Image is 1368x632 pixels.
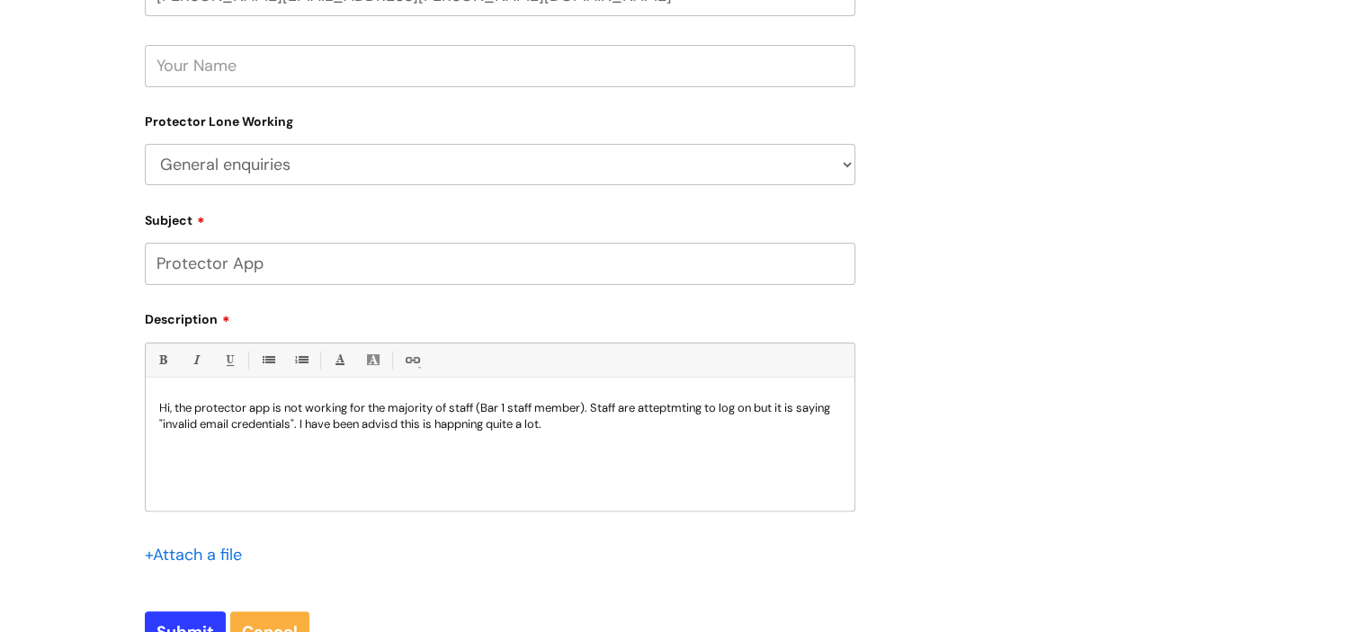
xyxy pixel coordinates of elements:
[400,349,423,371] a: Link
[290,349,312,371] a: 1. Ordered List (Ctrl-Shift-8)
[218,349,240,371] a: Underline(Ctrl-U)
[145,306,855,327] label: Description
[145,111,855,129] label: Protector Lone Working
[362,349,384,371] a: Back Color
[159,400,841,432] p: Hi, the protector app is not working for the majority of staff (Bar 1 staff member). Staff are at...
[184,349,207,371] a: Italic (Ctrl-I)
[328,349,351,371] a: Font Color
[145,207,855,228] label: Subject
[256,349,279,371] a: • Unordered List (Ctrl-Shift-7)
[145,540,253,569] div: Attach a file
[151,349,174,371] a: Bold (Ctrl-B)
[145,45,855,86] input: Your Name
